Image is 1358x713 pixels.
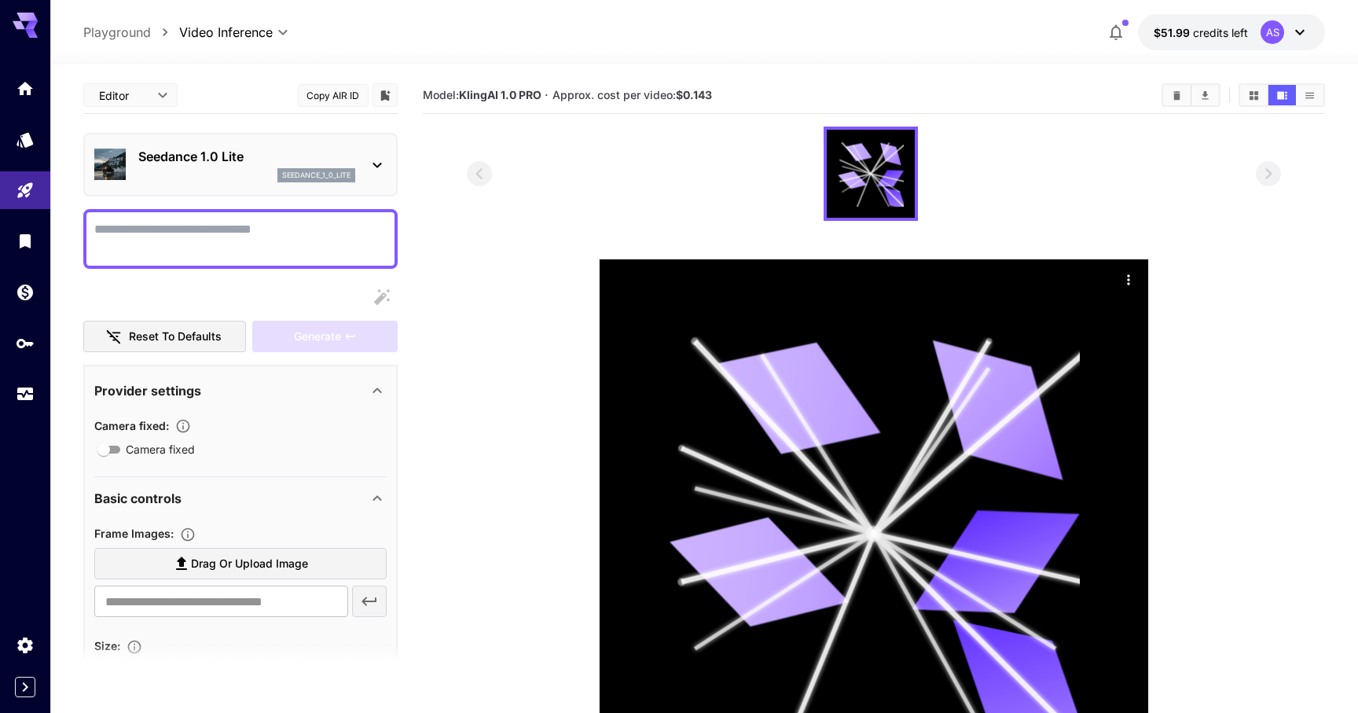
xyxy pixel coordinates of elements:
[545,86,549,105] p: ·
[94,639,120,652] span: Size :
[174,527,202,542] button: Upload frame images.
[1239,83,1325,107] div: Show videos in grid viewShow videos in video viewShow videos in list view
[120,639,149,655] button: Adjust the dimensions of the generated image by specifying its width and height in pixels, or sel...
[94,489,182,508] p: Basic controls
[1240,85,1268,105] button: Show videos in grid view
[94,372,387,410] div: Provider settings
[282,170,351,181] p: seedance_1_0_lite
[1296,85,1323,105] button: Show videos in list view
[378,86,392,105] button: Add to library
[1117,267,1140,291] div: Actions
[1191,85,1219,105] button: Download All
[1279,638,1358,713] iframe: Chat Widget
[1154,24,1248,41] div: $51.9924
[676,88,712,101] b: $0.143
[94,527,174,540] span: Frame Images :
[1162,83,1220,107] div: Clear videosDownload All
[552,88,712,101] span: Approx. cost per video:
[15,677,35,697] button: Expand sidebar
[459,88,541,101] b: KlingAI 1.0 PRO
[1138,14,1325,50] button: $51.9924AS
[298,84,369,107] button: Copy AIR ID
[1268,85,1296,105] button: Show videos in video view
[191,554,308,574] span: Drag or upload image
[1154,26,1193,39] span: $51.99
[94,480,387,517] div: Basic controls
[1163,85,1191,105] button: Clear videos
[1193,26,1248,39] span: credits left
[94,548,387,580] label: Drag or upload image
[423,88,541,101] span: Model:
[1261,20,1284,44] div: AS
[16,635,35,655] div: Settings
